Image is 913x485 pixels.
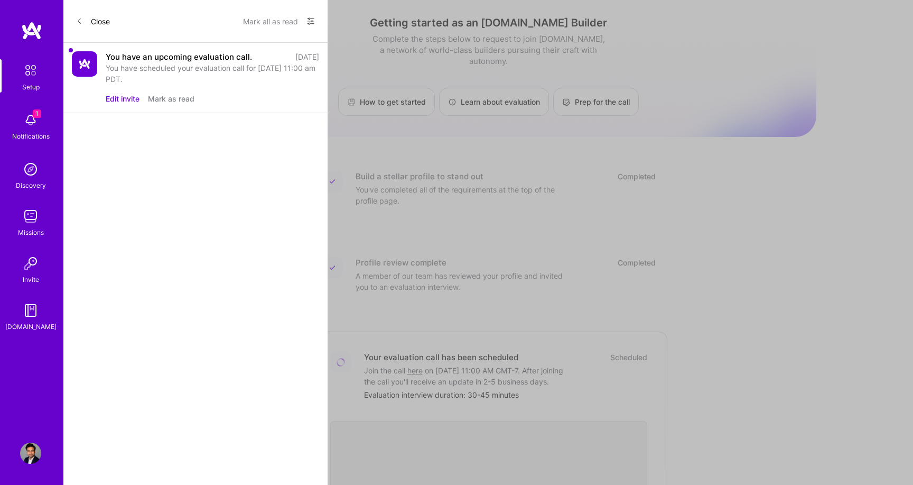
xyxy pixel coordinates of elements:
div: [DATE] [295,51,319,62]
div: Missions [18,227,44,238]
button: Mark as read [148,93,194,104]
img: Company Logo [72,51,97,77]
button: Close [76,13,110,30]
img: Invite [20,253,41,274]
div: You have scheduled your evaluation call for [DATE] 11:00 am PDT. [106,62,319,85]
button: Mark all as read [243,13,298,30]
img: guide book [20,300,41,321]
img: teamwork [20,206,41,227]
img: discovery [20,159,41,180]
button: Edit invite [106,93,139,104]
img: logo [21,21,42,40]
div: Discovery [16,180,46,191]
img: setup [20,59,42,81]
div: Invite [23,274,39,285]
img: User Avatar [20,443,41,464]
div: [DOMAIN_NAME] [5,321,57,332]
div: Setup [22,81,40,93]
div: You have an upcoming evaluation call. [106,51,252,62]
a: User Avatar [17,443,44,464]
